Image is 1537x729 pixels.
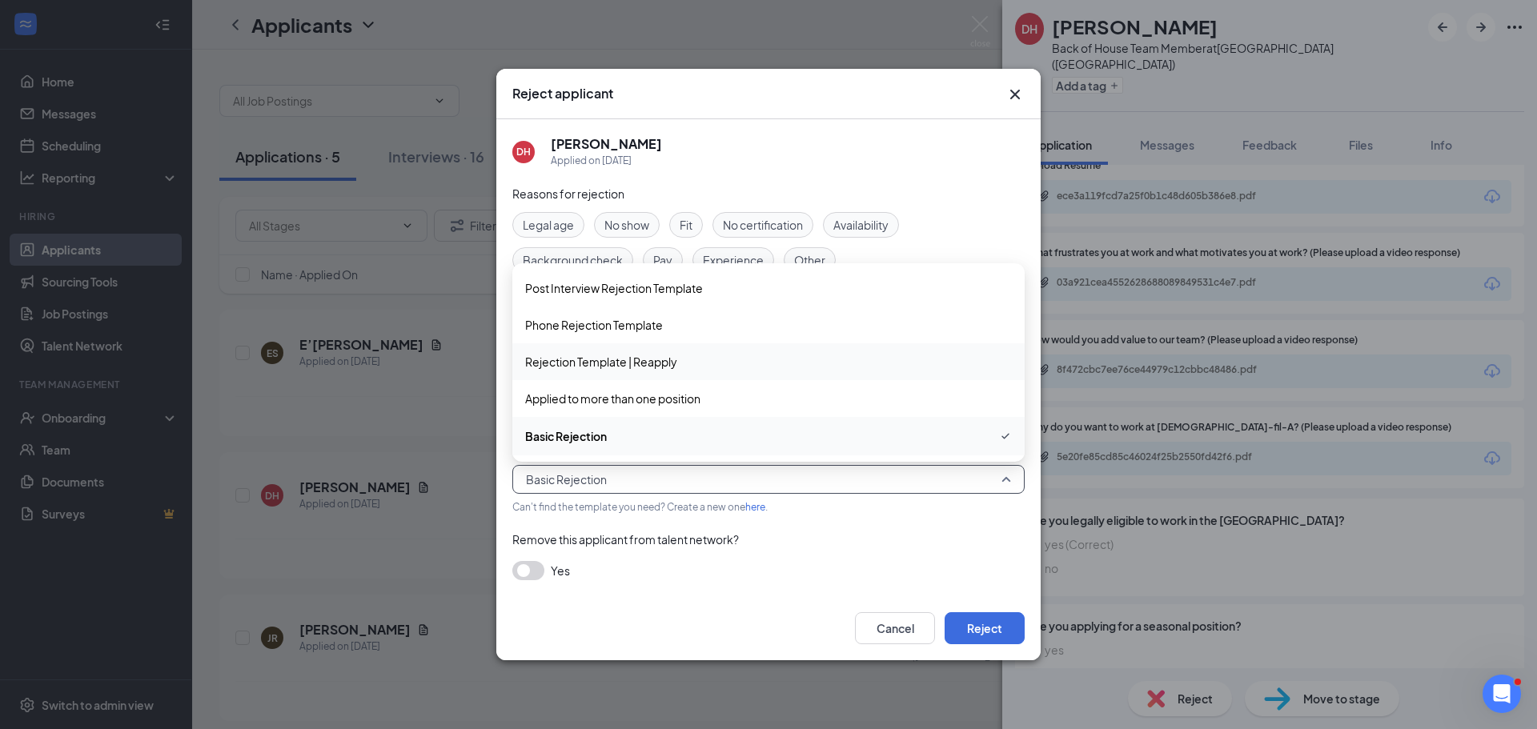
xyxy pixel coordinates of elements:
[523,251,623,269] span: Background check
[653,251,672,269] span: Pay
[525,427,607,445] span: Basic Rejection
[703,251,764,269] span: Experience
[723,216,803,234] span: No certification
[604,216,649,234] span: No show
[512,443,662,457] span: Choose a rejection template
[1483,675,1521,713] iframe: Intercom live chat
[680,216,692,234] span: Fit
[551,561,570,580] span: Yes
[512,501,768,513] span: Can't find the template you need? Create a new one .
[526,467,607,491] span: Basic Rejection
[525,279,703,297] span: Post Interview Rejection Template
[745,501,765,513] a: here
[794,251,825,269] span: Other
[1005,85,1025,104] button: Close
[523,216,574,234] span: Legal age
[551,135,662,153] h5: [PERSON_NAME]
[945,612,1025,644] button: Reject
[516,145,531,158] div: DH
[525,353,677,371] span: Rejection Template | Reapply
[833,216,889,234] span: Availability
[512,85,613,102] h3: Reject applicant
[551,153,662,169] div: Applied on [DATE]
[512,186,624,201] span: Reasons for rejection
[512,532,739,547] span: Remove this applicant from talent network?
[525,390,700,407] span: Applied to more than one position
[855,612,935,644] button: Cancel
[999,427,1012,446] svg: Checkmark
[1005,85,1025,104] svg: Cross
[525,316,663,334] span: Phone Rejection Template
